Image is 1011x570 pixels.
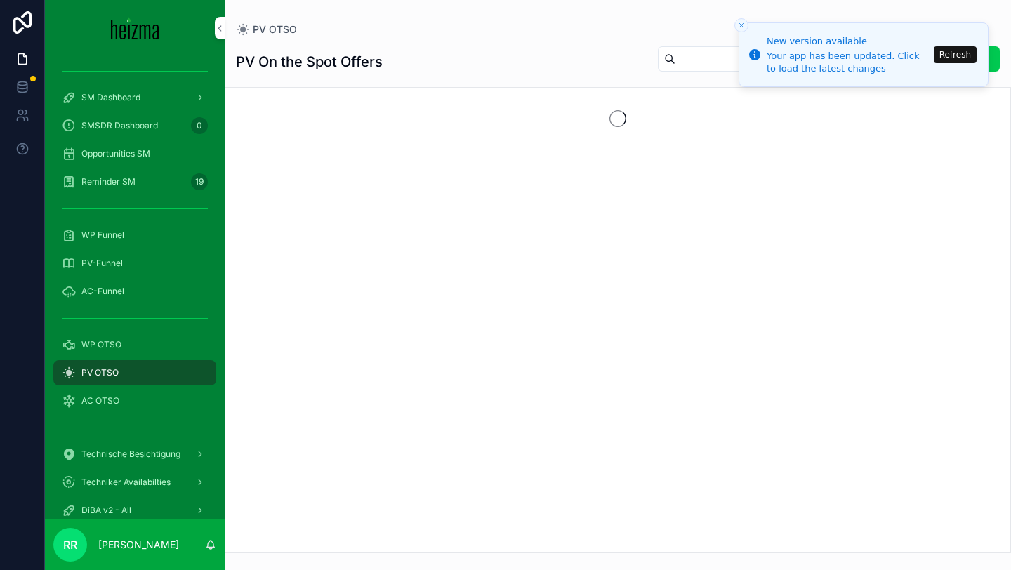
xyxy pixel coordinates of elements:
[81,339,121,350] span: WP OTSO
[53,223,216,248] a: WP Funnel
[53,388,216,413] a: AC OTSO
[53,332,216,357] a: WP OTSO
[191,173,208,190] div: 19
[81,148,150,159] span: Opportunities SM
[53,251,216,276] a: PV-Funnel
[53,141,216,166] a: Opportunities SM
[81,477,171,488] span: Techniker Availabilties
[236,52,383,72] h1: PV On the Spot Offers
[111,17,159,39] img: App logo
[81,286,124,297] span: AC-Funnel
[45,56,225,519] div: scrollable content
[53,113,216,138] a: SMSDR Dashboard0
[53,85,216,110] a: SM Dashboard
[767,50,930,75] div: Your app has been updated. Click to load the latest changes
[53,360,216,385] a: PV OTSO
[81,505,131,516] span: DiBA v2 - All
[81,92,140,103] span: SM Dashboard
[53,169,216,194] a: Reminder SM19
[734,18,748,32] button: Close toast
[81,367,119,378] span: PV OTSO
[81,120,158,131] span: SMSDR Dashboard
[81,258,123,269] span: PV-Funnel
[767,34,930,48] div: New version available
[53,279,216,304] a: AC-Funnel
[934,46,977,63] button: Refresh
[81,176,136,187] span: Reminder SM
[236,22,297,37] a: PV OTSO
[98,538,179,552] p: [PERSON_NAME]
[191,117,208,134] div: 0
[53,442,216,467] a: Technische Besichtigung
[253,22,297,37] span: PV OTSO
[53,498,216,523] a: DiBA v2 - All
[63,536,77,553] span: RR
[81,449,180,460] span: Technische Besichtigung
[53,470,216,495] a: Techniker Availabilties
[81,230,124,241] span: WP Funnel
[81,395,119,406] span: AC OTSO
